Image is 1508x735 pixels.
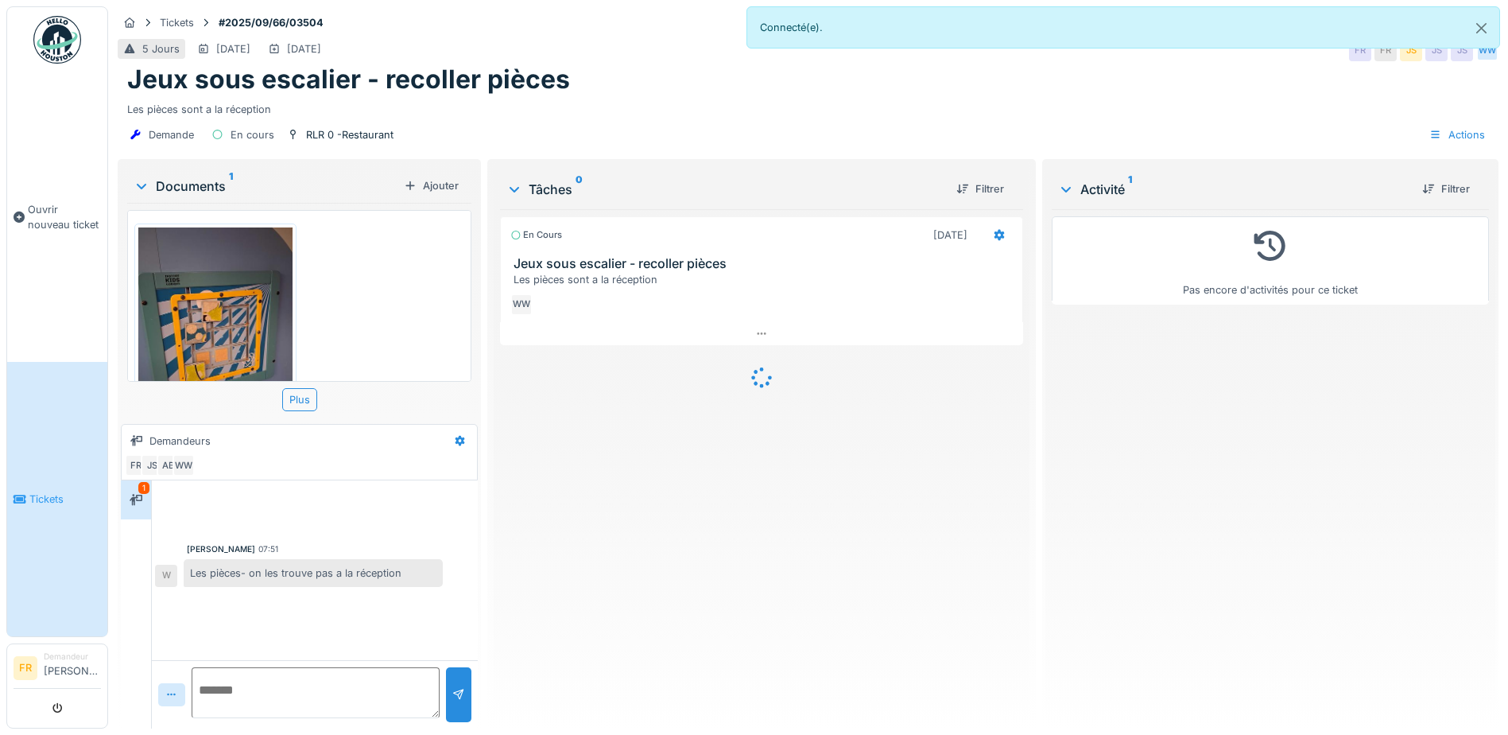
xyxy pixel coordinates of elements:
div: Ajouter [397,175,465,196]
div: [DATE] [216,41,250,56]
div: WW [173,454,195,476]
div: Pas encore d'activités pour ce ticket [1062,224,1479,297]
div: Demandeur [44,651,101,663]
div: En cours [510,228,562,242]
div: Documents [134,177,397,196]
div: JS [1451,39,1473,61]
span: Tickets [29,492,101,507]
div: Filtrer [950,178,1010,200]
a: FR Demandeur[PERSON_NAME] [14,651,101,689]
div: FR [1374,39,1397,61]
div: RLR 0 -Restaurant [306,127,393,142]
div: FR [1349,39,1371,61]
div: Demandeurs [149,434,211,449]
div: [DATE] [933,227,967,243]
sup: 1 [1128,180,1132,199]
span: Ouvrir nouveau ticket [28,202,101,232]
img: Badge_color-CXgf-gQk.svg [33,16,81,64]
div: Plus [282,388,317,411]
div: WW [510,294,533,316]
div: 07:51 [258,543,278,555]
h3: Jeux sous escalier - recoller pièces [514,256,1016,271]
div: Les pièces- on les trouve pas a la réception [184,559,443,587]
div: Les pièces sont a la réception [514,272,1016,287]
div: 1 [138,482,149,494]
div: Les pièces sont a la réception [127,95,1489,117]
div: En cours [231,127,274,142]
sup: 1 [229,177,233,196]
div: Actions [1422,123,1492,146]
div: 5 Jours [142,41,180,56]
button: Close [1463,7,1499,49]
div: Demande [149,127,194,142]
div: FR [125,454,147,476]
div: Tickets [160,15,194,30]
div: Tâches [506,180,944,199]
div: [DATE] [287,41,321,56]
div: JS [1425,39,1448,61]
sup: 0 [576,180,583,199]
h1: Jeux sous escalier - recoller pièces [127,64,570,95]
img: dpsk9kbhghdtknvz8xxy4ojbhudk [138,227,293,433]
div: JS [141,454,163,476]
li: FR [14,656,37,680]
li: [PERSON_NAME] [44,651,101,685]
a: Tickets [7,362,107,636]
div: AB [157,454,179,476]
div: Connecté(e). [746,6,1501,49]
div: Activité [1058,180,1409,199]
strong: #2025/09/66/03504 [212,15,330,30]
div: WW [1476,39,1498,61]
a: Ouvrir nouveau ticket [7,72,107,362]
div: [PERSON_NAME] [187,543,255,555]
div: Filtrer [1416,178,1476,200]
div: W [155,565,177,587]
div: JS [1400,39,1422,61]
